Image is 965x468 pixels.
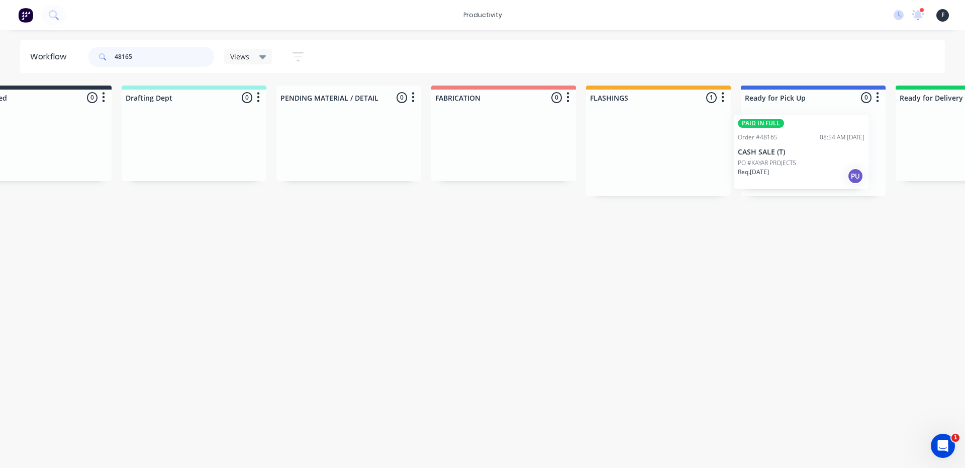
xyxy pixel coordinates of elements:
span: 1 [951,434,959,442]
input: Search for orders... [115,47,214,67]
img: Factory [18,8,33,23]
div: productivity [458,8,507,23]
iframe: Intercom live chat [931,434,955,458]
span: F [941,11,944,20]
div: Workflow [30,51,71,63]
span: Views [230,51,249,62]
